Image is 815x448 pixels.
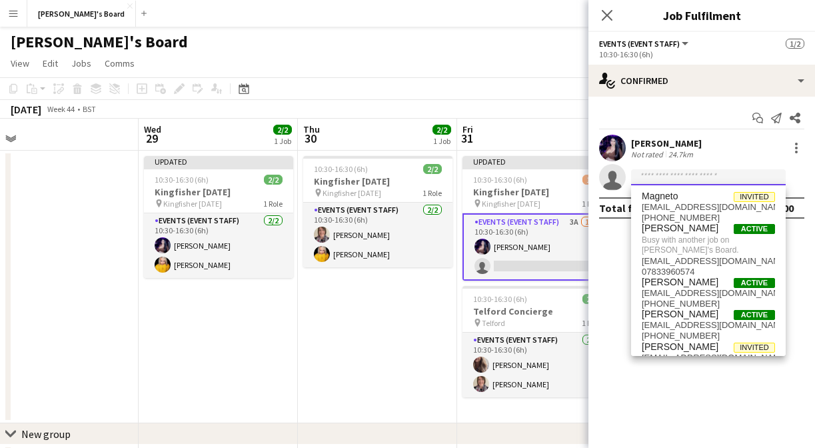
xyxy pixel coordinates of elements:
[66,55,97,72] a: Jobs
[44,104,77,114] span: Week 44
[142,131,161,146] span: 29
[582,175,601,185] span: 1/2
[642,299,775,309] span: +447504155565
[482,199,540,209] span: Kingfisher [DATE]
[734,310,775,320] span: Active
[462,123,473,135] span: Fri
[323,188,381,198] span: Kingfisher [DATE]
[599,201,644,215] div: Total fee
[5,55,35,72] a: View
[462,333,612,397] app-card-role: Events (Event Staff)2/210:30-16:30 (6h)[PERSON_NAME][PERSON_NAME]
[301,131,320,146] span: 30
[462,186,612,198] h3: Kingfisher [DATE]
[642,191,678,202] span: Magneto
[155,175,209,185] span: 10:30-16:30 (6h)
[462,156,612,281] app-job-card: Updated10:30-16:30 (6h)1/2Kingfisher [DATE] Kingfisher [DATE]1 RoleEvents (Event Staff)3A1/210:30...
[599,39,680,49] span: Events (Event Staff)
[11,32,188,52] h1: [PERSON_NAME]'s Board
[734,278,775,288] span: Active
[27,1,136,27] button: [PERSON_NAME]'s Board
[642,288,775,299] span: tashadolphine@gmail.com
[462,305,612,317] h3: Telford Concierge
[582,199,601,209] span: 1 Role
[303,175,452,187] h3: Kingfisher [DATE]
[71,57,91,69] span: Jobs
[11,103,41,116] div: [DATE]
[642,320,775,331] span: agnewlinzi@gmail.com
[666,149,696,159] div: 24.7km
[599,39,690,49] button: Events (Event Staff)
[144,156,293,278] app-job-card: Updated10:30-16:30 (6h)2/2Kingfisher [DATE] Kingfisher [DATE]1 RoleEvents (Event Staff)2/210:30-1...
[642,202,775,213] span: magneto+demo-ue-bv@liveforce.co
[99,55,140,72] a: Comms
[263,199,283,209] span: 1 Role
[642,267,775,277] span: 07833960574
[314,164,368,174] span: 10:30-16:30 (6h)
[273,125,292,135] span: 2/2
[264,175,283,185] span: 2/2
[599,49,804,59] div: 10:30-16:30 (6h)
[631,149,666,159] div: Not rated
[144,213,293,278] app-card-role: Events (Event Staff)2/210:30-16:30 (6h)[PERSON_NAME][PERSON_NAME]
[303,123,320,135] span: Thu
[83,104,96,114] div: BST
[43,57,58,69] span: Edit
[462,156,612,167] div: Updated
[303,203,452,267] app-card-role: Events (Event Staff)2/210:30-16:30 (6h)[PERSON_NAME][PERSON_NAME]
[642,213,775,223] span: +4407700900902
[473,175,527,185] span: 10:30-16:30 (6h)
[432,125,451,135] span: 2/2
[462,213,612,281] app-card-role: Events (Event Staff)3A1/210:30-16:30 (6h)[PERSON_NAME]
[274,136,291,146] div: 1 Job
[433,136,450,146] div: 1 Job
[734,343,775,353] span: Invited
[11,57,29,69] span: View
[642,256,775,267] span: jennyadey@hotmail.com
[482,318,505,328] span: Telford
[37,55,63,72] a: Edit
[473,294,527,304] span: 10:30-16:30 (6h)
[422,188,442,198] span: 1 Role
[588,7,815,24] h3: Job Fulfilment
[144,186,293,198] h3: Kingfisher [DATE]
[642,331,775,341] span: +447572815036
[642,234,775,256] span: Busy with another job on [PERSON_NAME]'s Board.
[734,224,775,234] span: Active
[786,39,804,49] span: 1/2
[642,341,718,353] span: Mohsin Ahmed
[642,277,718,288] span: Tashauna Adolphine
[144,123,161,135] span: Wed
[163,199,222,209] span: Kingfisher [DATE]
[642,309,718,320] span: Linzi Agnew
[582,294,601,304] span: 2/2
[460,131,473,146] span: 31
[105,57,135,69] span: Comms
[642,353,775,363] span: ahmedm013@hotmail.com
[21,427,71,441] div: New group
[734,192,775,202] span: Invited
[642,223,718,234] span: Jenny Adey
[423,164,442,174] span: 2/2
[144,156,293,167] div: Updated
[303,156,452,267] app-job-card: 10:30-16:30 (6h)2/2Kingfisher [DATE] Kingfisher [DATE]1 RoleEvents (Event Staff)2/210:30-16:30 (6...
[588,65,815,97] div: Confirmed
[631,137,702,149] div: [PERSON_NAME]
[582,318,601,328] span: 1 Role
[462,286,612,397] app-job-card: 10:30-16:30 (6h)2/2Telford Concierge Telford1 RoleEvents (Event Staff)2/210:30-16:30 (6h)[PERSON_...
